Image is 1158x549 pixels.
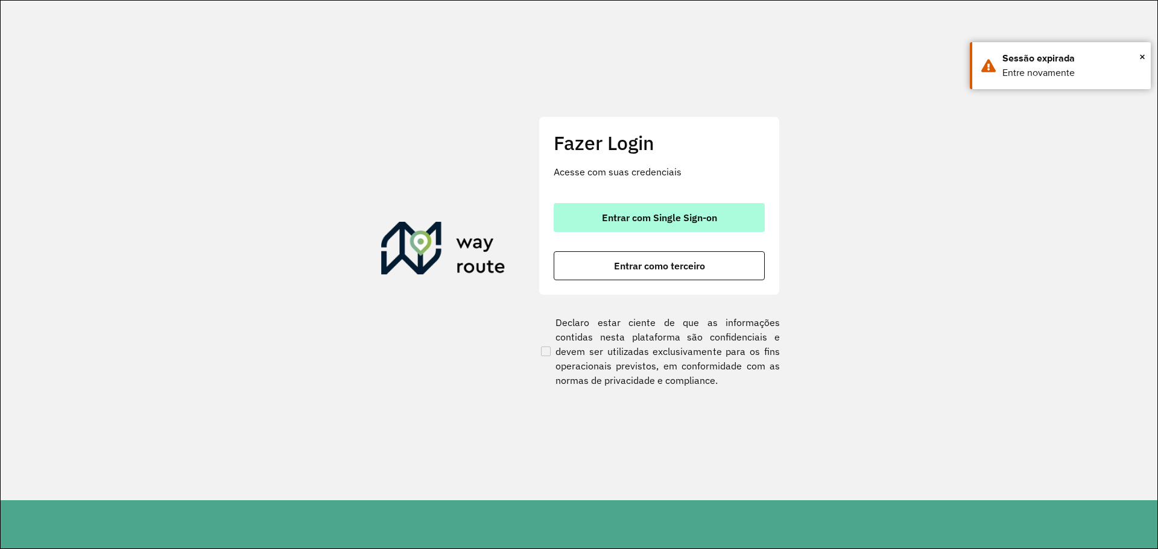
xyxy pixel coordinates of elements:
[554,165,765,179] p: Acesse com suas credenciais
[614,261,705,271] span: Entrar como terceiro
[554,131,765,154] h2: Fazer Login
[1002,51,1142,66] div: Sessão expirada
[1139,48,1145,66] button: Close
[1002,66,1142,80] div: Entre novamente
[381,222,505,280] img: Roteirizador AmbevTech
[1139,48,1145,66] span: ×
[602,213,717,222] span: Entrar com Single Sign-on
[554,203,765,232] button: button
[554,251,765,280] button: button
[539,315,780,387] label: Declaro estar ciente de que as informações contidas nesta plataforma são confidenciais e devem se...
